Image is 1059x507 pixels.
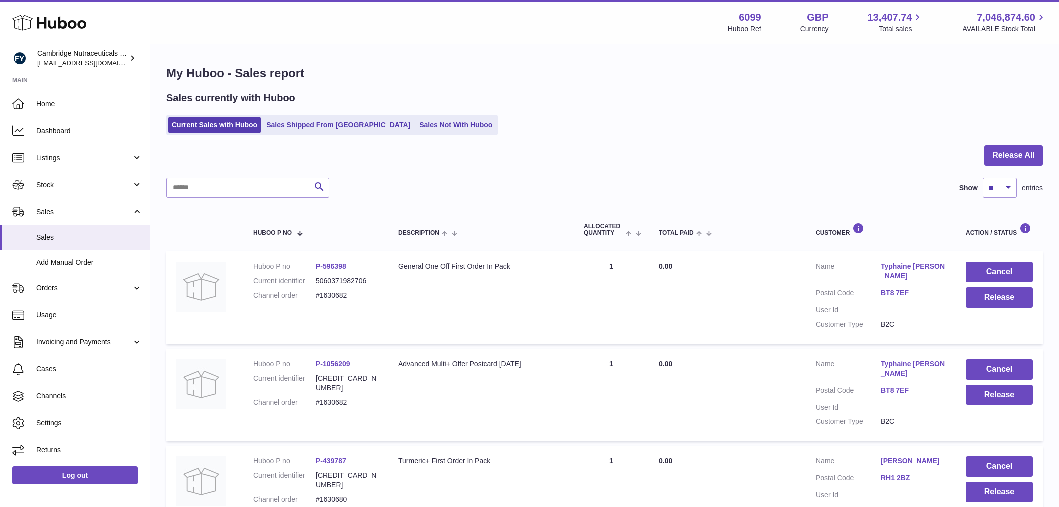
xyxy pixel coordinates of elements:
[316,262,346,270] a: P-596398
[36,337,132,347] span: Invoicing and Payments
[398,262,564,271] div: General One Off First Order In Pack
[881,417,946,426] dd: B2C
[36,364,142,374] span: Cases
[253,276,316,286] dt: Current identifier
[398,230,439,236] span: Description
[36,207,132,217] span: Sales
[816,359,881,381] dt: Name
[253,471,316,490] dt: Current identifier
[966,223,1033,236] div: Action / Status
[37,49,127,68] div: Cambridge Nutraceuticals Ltd
[816,490,881,500] dt: User Id
[36,126,142,136] span: Dashboard
[12,51,27,66] img: huboo@camnutra.com
[966,385,1033,405] button: Release
[807,11,828,24] strong: GBP
[959,183,978,193] label: Show
[316,374,378,393] dd: [CREDIT_CARD_NUMBER]
[800,24,829,34] div: Currency
[263,117,414,133] a: Sales Shipped From [GEOGRAPHIC_DATA]
[966,359,1033,380] button: Cancel
[166,91,295,105] h2: Sales currently with Huboo
[659,230,694,236] span: Total paid
[316,360,350,368] a: P-1056209
[659,262,672,270] span: 0.00
[36,99,142,109] span: Home
[881,456,946,466] a: [PERSON_NAME]
[816,305,881,315] dt: User Id
[398,359,564,369] div: Advanced Multi+ Offer Postcard [DATE]
[816,320,881,329] dt: Customer Type
[36,445,142,455] span: Returns
[316,276,378,286] dd: 5060371982706
[867,11,923,34] a: 13,407.74 Total sales
[962,24,1047,34] span: AVAILABLE Stock Total
[659,360,672,368] span: 0.00
[881,473,946,483] a: RH1 2BZ
[739,11,761,24] strong: 6099
[728,24,761,34] div: Huboo Ref
[977,11,1035,24] span: 7,046,874.60
[316,471,378,490] dd: [CREDIT_CARD_NUMBER]
[816,288,881,300] dt: Postal Code
[881,386,946,395] a: BT8 7EF
[253,398,316,407] dt: Channel order
[881,359,946,378] a: Typhaine [PERSON_NAME]
[36,153,132,163] span: Listings
[176,359,226,409] img: no-photo.jpg
[966,482,1033,502] button: Release
[36,283,132,293] span: Orders
[574,251,649,344] td: 1
[253,495,316,504] dt: Channel order
[659,457,672,465] span: 0.00
[36,310,142,320] span: Usage
[253,291,316,300] dt: Channel order
[867,11,912,24] span: 13,407.74
[881,288,946,298] a: BT8 7EF
[253,374,316,393] dt: Current identifier
[253,230,292,236] span: Huboo P no
[816,386,881,398] dt: Postal Code
[816,456,881,468] dt: Name
[816,473,881,485] dt: Postal Code
[36,180,132,190] span: Stock
[881,320,946,329] dd: B2C
[316,457,346,465] a: P-439787
[316,291,378,300] dd: #1630682
[253,359,316,369] dt: Huboo P no
[36,418,142,428] span: Settings
[966,456,1033,477] button: Cancel
[176,262,226,312] img: no-photo.jpg
[12,466,138,484] a: Log out
[962,11,1047,34] a: 7,046,874.60 AVAILABLE Stock Total
[36,233,142,242] span: Sales
[584,223,623,236] span: ALLOCATED Quantity
[574,349,649,441] td: 1
[816,417,881,426] dt: Customer Type
[36,391,142,401] span: Channels
[416,117,496,133] a: Sales Not With Huboo
[166,65,1043,81] h1: My Huboo - Sales report
[168,117,261,133] a: Current Sales with Huboo
[36,258,142,267] span: Add Manual Order
[253,456,316,466] dt: Huboo P no
[984,145,1043,166] button: Release All
[1022,183,1043,193] span: entries
[879,24,923,34] span: Total sales
[37,59,147,67] span: [EMAIL_ADDRESS][DOMAIN_NAME]
[176,456,226,506] img: no-photo.jpg
[881,262,946,281] a: Typhaine [PERSON_NAME]
[966,287,1033,308] button: Release
[316,398,378,407] dd: #1630682
[816,223,946,236] div: Customer
[398,456,564,466] div: Turmeric+ First Order In Pack
[966,262,1033,282] button: Cancel
[816,262,881,283] dt: Name
[316,495,378,504] dd: #1630680
[253,262,316,271] dt: Huboo P no
[816,403,881,412] dt: User Id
